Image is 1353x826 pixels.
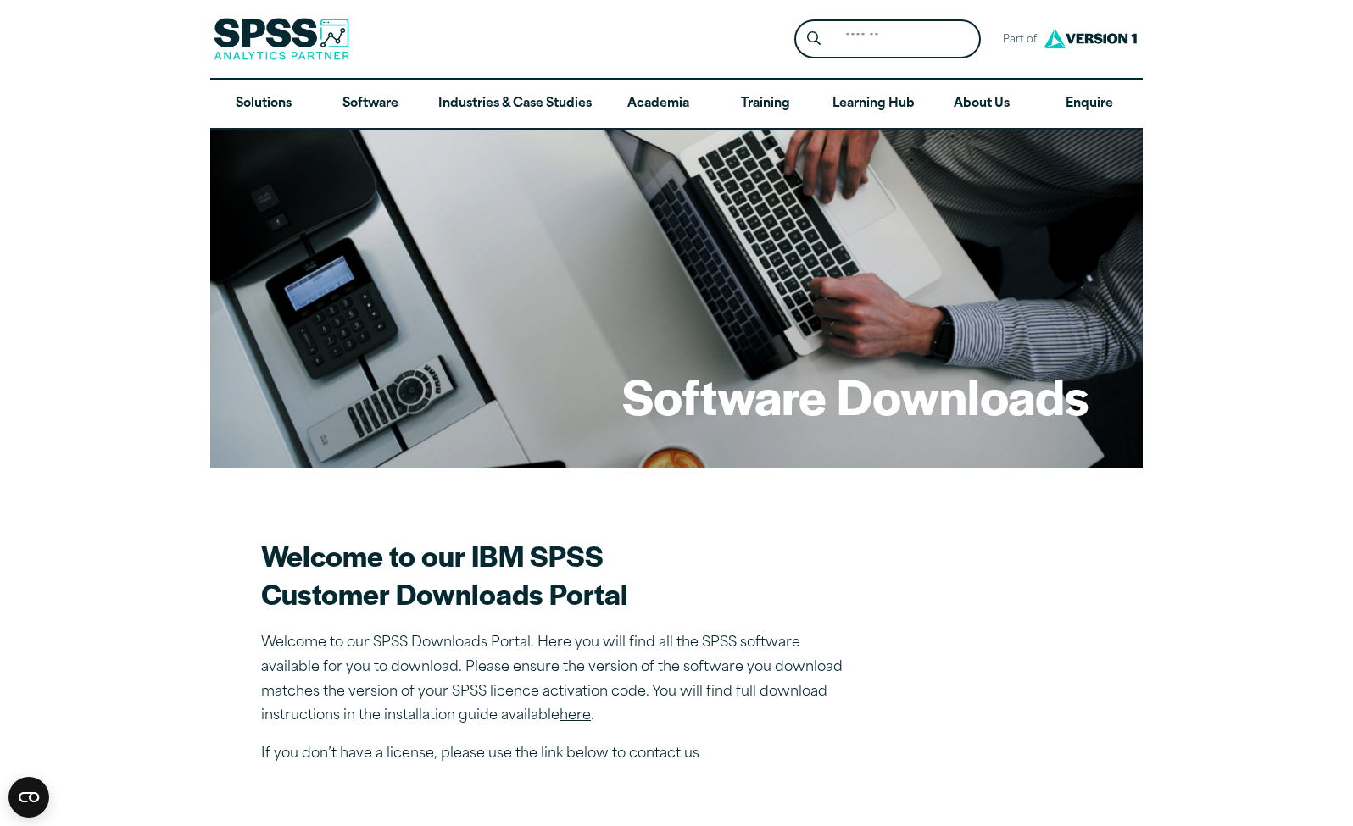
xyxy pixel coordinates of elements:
a: About Us [928,80,1035,129]
img: Version1 Logo [1039,23,1141,54]
a: Academia [605,80,712,129]
a: Industries & Case Studies [425,80,605,129]
span: Part of [994,28,1039,53]
nav: Desktop version of site main menu [210,80,1143,129]
svg: Search magnifying glass icon [807,31,821,46]
a: Enquire [1036,80,1143,129]
form: Site Header Search Form [794,19,981,59]
h1: Software Downloads [622,363,1089,429]
h2: Welcome to our IBM SPSS Customer Downloads Portal [261,536,855,613]
a: Software [317,80,424,129]
img: SPSS Analytics Partner [214,18,349,60]
button: Open CMP widget [8,777,49,818]
button: Search magnifying glass icon [799,24,830,55]
a: Learning Hub [819,80,928,129]
p: Welcome to our SPSS Downloads Portal. Here you will find all the SPSS software available for you ... [261,631,855,729]
a: Solutions [210,80,317,129]
a: here [560,709,591,723]
a: Training [712,80,819,129]
p: If you don’t have a license, please use the link below to contact us [261,742,855,767]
